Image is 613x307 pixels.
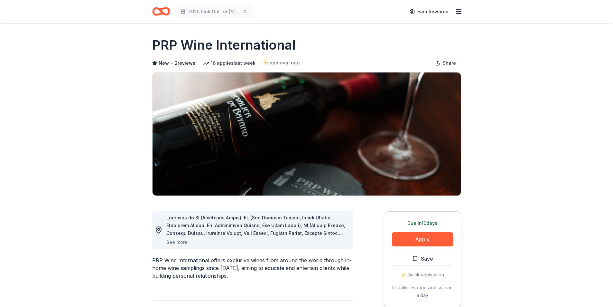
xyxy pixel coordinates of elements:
span: • [171,61,173,66]
span: Share [443,59,456,67]
button: See more [166,238,188,246]
h1: PRP Wine International [152,36,296,54]
img: Image for PRP Wine International [153,72,461,196]
button: Apply [392,232,453,246]
span: New [159,59,169,67]
a: Earn Rewards [406,6,452,17]
span: 2025 Pink Out for [MEDICAL_DATA] [188,8,240,15]
div: ⚡️ Quick application [392,271,453,279]
button: 2reviews [175,59,195,67]
span: Save [421,254,433,263]
div: PRP Wine International offers exclusive wines from around the world through in-home wine sampling... [152,256,353,280]
button: Share [430,57,461,70]
a: Home [152,4,170,19]
span: approval rate [270,59,300,67]
div: Due in 10 days [392,219,453,227]
button: 2025 Pink Out for [MEDICAL_DATA] [175,5,253,18]
div: Usually responds in less than a day [392,284,453,299]
button: Save [392,252,453,266]
div: 16 applies last week [203,59,255,67]
a: approval rate [263,59,300,67]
